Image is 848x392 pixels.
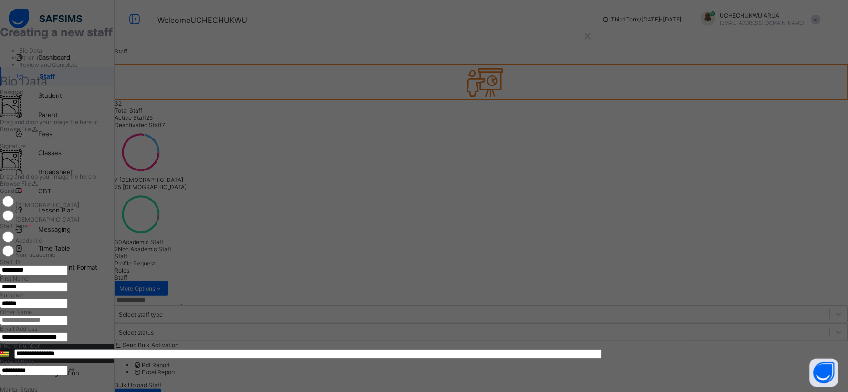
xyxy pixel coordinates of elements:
span: Review and Complete [19,61,78,68]
label: Academic [15,237,42,244]
div: × [584,27,593,43]
label: [DEMOGRAPHIC_DATA] [15,201,79,209]
button: Open asap [810,359,838,387]
span: Bio Data [19,47,42,54]
label: [DEMOGRAPHIC_DATA] [15,215,79,222]
label: Non-academic [15,251,55,258]
span: Other Information [19,54,65,61]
